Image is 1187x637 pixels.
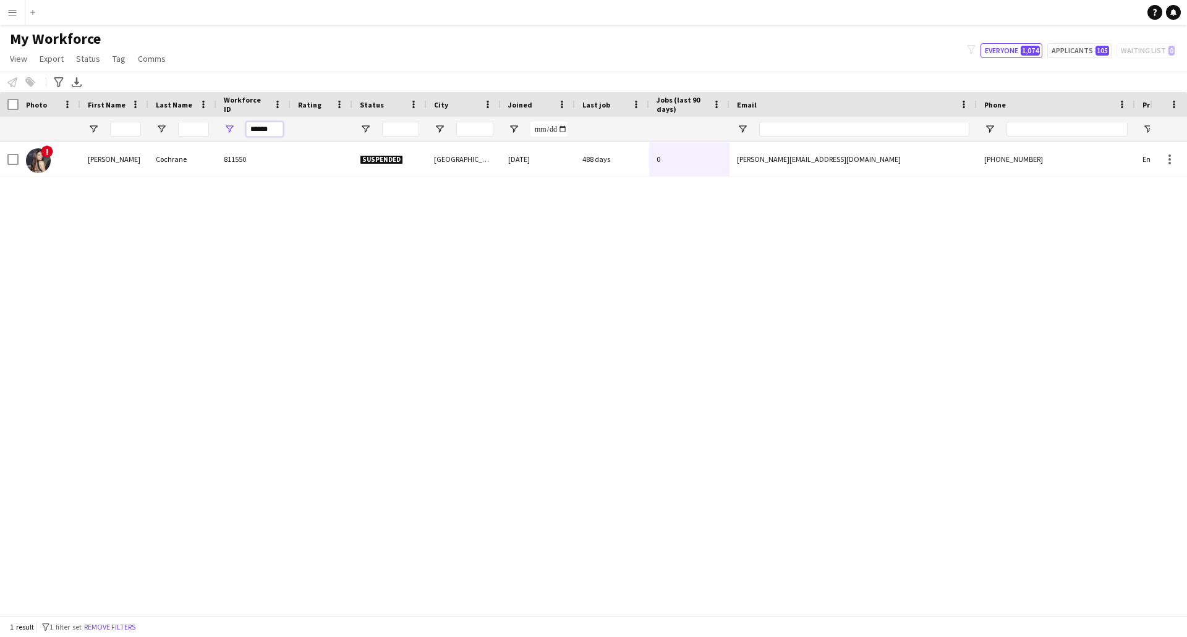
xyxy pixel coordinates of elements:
button: Open Filter Menu [984,124,995,135]
button: Open Filter Menu [88,124,99,135]
button: Open Filter Menu [360,124,371,135]
span: My Workforce [10,30,101,48]
span: Status [360,100,384,109]
span: Photo [26,100,47,109]
button: Remove filters [82,620,138,634]
span: Last Name [156,100,192,109]
a: Comms [133,51,171,67]
span: Tag [113,53,126,64]
span: Workforce ID [224,95,268,114]
span: 1,074 [1021,46,1040,56]
span: Profile [1142,100,1167,109]
div: [PERSON_NAME] [80,142,148,176]
input: Phone Filter Input [1006,122,1128,137]
span: Comms [138,53,166,64]
span: Jobs (last 90 days) [657,95,707,114]
app-action-btn: Export XLSX [69,75,84,90]
span: Suspended [360,155,403,164]
button: Open Filter Menu [737,124,748,135]
span: City [434,100,448,109]
button: Open Filter Menu [156,124,167,135]
input: City Filter Input [456,122,493,137]
div: [GEOGRAPHIC_DATA] [427,142,501,176]
a: Tag [108,51,130,67]
img: Maria Cochrane [26,148,51,173]
div: 0 [649,142,730,176]
div: [DATE] [501,142,575,176]
span: View [10,53,27,64]
input: Joined Filter Input [530,122,568,137]
button: Applicants105 [1047,43,1112,58]
input: Last Name Filter Input [178,122,209,137]
span: Rating [298,100,321,109]
span: First Name [88,100,126,109]
button: Open Filter Menu [508,124,519,135]
input: Status Filter Input [382,122,419,137]
span: Email [737,100,757,109]
div: [PERSON_NAME][EMAIL_ADDRESS][DOMAIN_NAME] [730,142,977,176]
a: Status [71,51,105,67]
input: Workforce ID Filter Input [246,122,283,137]
div: 811550 [216,142,291,176]
span: Status [76,53,100,64]
span: Export [40,53,64,64]
button: Open Filter Menu [1142,124,1154,135]
input: Email Filter Input [759,122,969,137]
a: Export [35,51,69,67]
span: ! [41,145,53,158]
div: Cochrane [148,142,216,176]
span: 105 [1096,46,1109,56]
button: Open Filter Menu [434,124,445,135]
span: Joined [508,100,532,109]
div: [PHONE_NUMBER] [977,142,1135,176]
div: 488 days [575,142,649,176]
span: Phone [984,100,1006,109]
input: First Name Filter Input [110,122,141,137]
span: Last job [582,100,610,109]
app-action-btn: Advanced filters [51,75,66,90]
a: View [5,51,32,67]
span: 1 filter set [49,622,82,631]
button: Open Filter Menu [224,124,235,135]
button: Everyone1,074 [981,43,1042,58]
